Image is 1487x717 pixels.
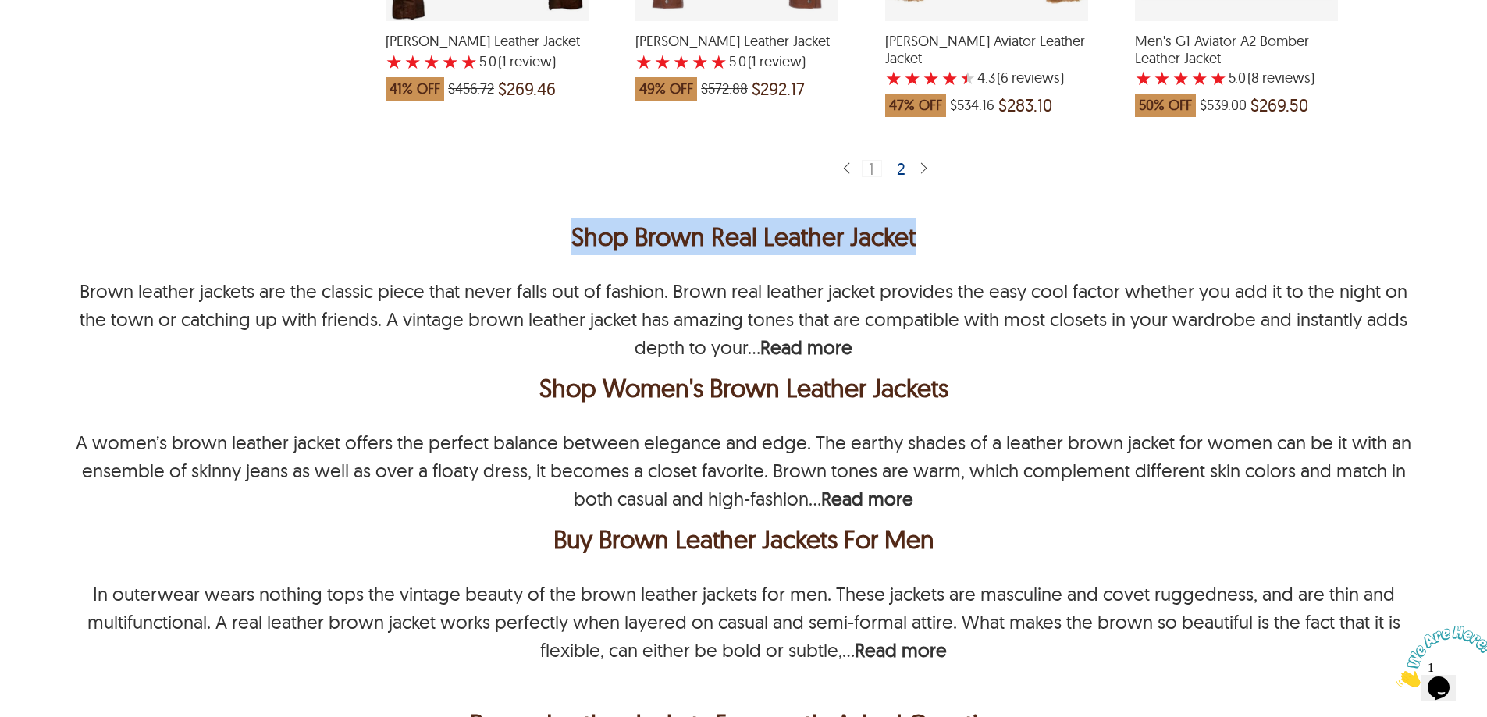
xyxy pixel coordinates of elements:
[448,81,494,97] span: $456.72
[442,54,459,69] label: 4 rating
[960,70,976,86] label: 5 rating
[635,33,838,50] span: Casey Biker Leather Jacket
[479,54,496,69] label: 5.0
[635,11,838,108] a: Casey Biker Leather Jacket with a 5 Star Rating 1 Product Review which was at a price of $572.88,...
[78,369,1409,406] div: Shop Women's Brown Leather Jackets
[821,487,913,510] b: Read more
[1200,98,1247,113] span: $539.00
[423,54,440,69] label: 3 rating
[461,54,478,69] label: 5 rating
[923,70,940,86] label: 3 rating
[729,54,746,69] label: 5.0
[498,54,507,69] span: (1
[756,54,802,69] span: review
[710,54,727,69] label: 5 rating
[941,70,959,86] label: 4 rating
[1390,619,1487,694] iframe: chat widget
[885,33,1088,66] span: Gary Aviator Leather Jacket
[1247,70,1314,86] span: )
[840,162,852,176] img: sprite-icon
[1259,70,1311,86] span: reviews
[1135,11,1338,125] a: Men's G1 Aviator A2 Bomber Leather Jacket with a 5 Star Rating 8 Product Review which was at a pr...
[404,54,422,69] label: 2 rating
[673,54,690,69] label: 3 rating
[386,54,403,69] label: 1 rating
[1135,33,1338,66] span: Men's G1 Aviator A2 Bomber Leather Jacket
[1135,70,1152,86] label: 1 rating
[950,98,994,113] span: $534.16
[1172,70,1190,86] label: 3 rating
[885,94,946,117] span: 47% OFF
[78,520,1409,558] div: Buy Brown Leather Jackets For Men
[498,54,556,69] span: )
[74,218,1413,255] h1: Shop Brown Real Leather Jacket
[855,638,947,662] b: Read more
[862,160,882,177] div: 1
[997,70,1064,86] span: )
[692,54,709,69] label: 4 rating
[997,70,1009,86] span: (6
[1191,70,1208,86] label: 4 rating
[904,70,921,86] label: 2 rating
[635,77,697,101] span: 49% OFF
[654,54,671,69] label: 2 rating
[748,54,806,69] span: )
[80,279,1407,359] p: Brown leather jackets are the classic piece that never falls out of fashion. Brown real leather j...
[1009,70,1060,86] span: reviews
[998,98,1052,113] span: $283.10
[885,11,1088,125] a: Gary Aviator Leather Jacket with a 4.333333333333334 Star Rating 6 Product Review which was at a ...
[386,77,444,101] span: 41% OFF
[1229,70,1246,86] label: 5.0
[74,369,1413,406] h2: Shop Women's Brown Leather Jackets
[498,81,556,97] span: $269.46
[1210,70,1227,86] label: 5 rating
[752,81,805,97] span: $292.17
[507,54,552,69] span: review
[917,162,930,176] img: sprite-icon
[701,81,748,97] span: $572.88
[1247,70,1259,86] span: (8
[87,582,1400,662] p: In outerwear wears nothing tops the vintage beauty of the brown leather jackets for men. These ja...
[891,161,913,176] div: 2
[74,520,1413,558] h2: Buy Brown Leather Jackets For Men
[977,70,995,86] label: 4.3
[885,70,902,86] label: 1 rating
[748,54,756,69] span: (1
[386,11,589,108] a: Alicia Biker Leather Jacket with a 5 Star Rating 1 Product Review which was at a price of $456.72...
[635,54,653,69] label: 1 rating
[1135,94,1196,117] span: 50% OFF
[760,335,852,359] b: Read more
[6,6,12,20] span: 1
[1154,70,1171,86] label: 2 rating
[1250,98,1308,113] span: $269.50
[386,33,589,50] span: Alicia Biker Leather Jacket
[76,431,1411,510] p: A women’s brown leather jacket offers the perfect balance between elegance and edge. The earthy s...
[6,6,103,68] img: Chat attention grabber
